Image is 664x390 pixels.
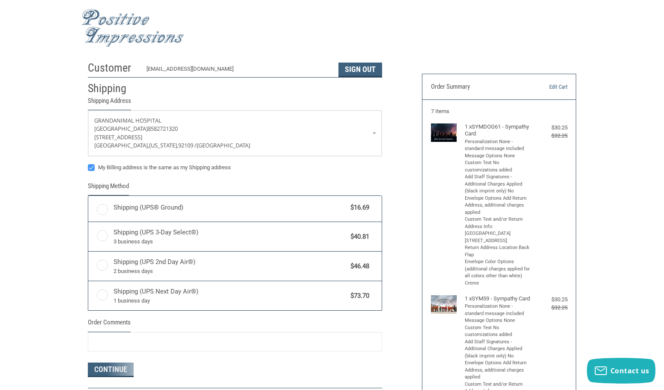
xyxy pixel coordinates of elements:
[88,318,131,332] legend: Order Comments
[94,117,113,124] span: Grand
[465,138,531,153] li: Personalization None - standard message included
[610,366,649,375] span: Contact us
[114,287,347,305] span: Shipping (UPS Next Day Air®)
[346,203,369,213] span: $16.69
[114,203,347,213] span: Shipping (UPS® Ground)
[523,83,567,91] a: Edit Cart
[587,358,655,384] button: Contact us
[149,141,178,149] span: [US_STATE],
[94,133,142,141] span: [STREET_ADDRESS]
[346,291,369,301] span: $73.70
[114,257,347,275] span: Shipping (UPS 2nd Day Air®)
[94,141,149,149] span: [GEOGRAPHIC_DATA],
[346,261,369,271] span: $46.48
[81,9,184,47] img: Positive Impressions
[346,232,369,242] span: $40.81
[114,228,347,246] span: Shipping (UPS 3-Day Select®)
[431,108,568,115] h3: 7 Items
[88,111,382,156] a: Enter or select a different address
[114,297,347,305] span: 1 business day
[465,159,531,174] li: Custom Text No customizations added
[88,81,138,96] h2: Shipping
[465,317,531,324] li: Message Options None
[465,339,531,360] li: Add Staff Signatures - Additional Charges Applied (black imprint only) No
[88,363,134,377] button: Continue
[533,132,568,140] div: $32.25
[88,96,131,110] legend: Shipping Address
[465,360,531,381] li: Envelope Options Add Return Address, additional charges applied
[533,123,568,132] div: $30.25
[533,295,568,304] div: $30.25
[465,258,531,287] li: Envelope Color Options (additional charges applied for all colors other than white) Creme
[465,195,531,216] li: Envelope Options Add Return Address, additional charges applied
[114,237,347,246] span: 3 business days
[147,65,330,77] div: [EMAIL_ADDRESS][DOMAIN_NAME]
[88,61,138,75] h2: Customer
[114,267,347,276] span: 2 business days
[148,125,178,132] span: 8582721320
[178,141,197,149] span: 92109 /
[465,153,531,160] li: Message Options None
[533,303,568,312] div: $32.25
[465,244,531,258] li: Return Address Location Back Flap
[88,181,129,195] legend: Shipping Method
[88,164,382,171] label: My Billing address is the same as my Shipping address
[197,141,250,149] span: [GEOGRAPHIC_DATA]
[338,63,382,77] button: Sign Out
[431,83,524,91] h3: Order Summary
[465,216,531,244] li: Custom Text and/or Return Address Info: [GEOGRAPHIC_DATA] [STREET_ADDRESS]
[94,125,148,132] span: [GEOGRAPHIC_DATA]
[465,324,531,339] li: Custom Text No customizations added
[465,295,531,302] h4: 1 x SYM59 - Sympathy Card
[465,123,531,138] h4: 1 x SYMDOG61 - Sympathy Card
[465,174,531,195] li: Add Staff Signatures - Additional Charges Applied (black imprint only) No
[113,117,162,124] span: Animal Hospital
[465,303,531,317] li: Personalization None - standard message included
